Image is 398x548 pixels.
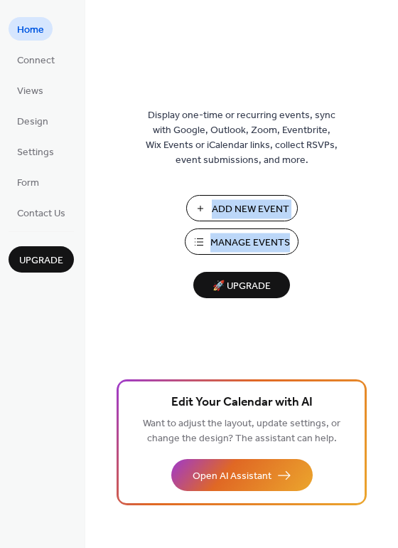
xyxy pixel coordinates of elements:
a: Views [9,78,52,102]
span: Contact Us [17,206,65,221]
a: Home [9,17,53,41]
a: Design [9,109,57,132]
a: Settings [9,139,63,163]
button: Manage Events [185,228,298,255]
span: Form [17,176,39,191]
span: Connect [17,53,55,68]
span: Design [17,115,48,130]
span: Settings [17,145,54,160]
span: Manage Events [210,236,290,251]
span: Want to adjust the layout, update settings, or change the design? The assistant can help. [143,414,340,448]
a: Contact Us [9,201,74,224]
button: Upgrade [9,246,74,273]
span: Upgrade [19,253,63,268]
span: Home [17,23,44,38]
a: Connect [9,48,63,71]
button: Open AI Assistant [171,459,313,491]
span: Edit Your Calendar with AI [171,393,313,413]
span: Views [17,84,43,99]
span: Display one-time or recurring events, sync with Google, Outlook, Zoom, Eventbrite, Wix Events or ... [146,108,338,168]
span: 🚀 Upgrade [202,277,281,296]
button: 🚀 Upgrade [193,272,290,298]
span: Add New Event [212,202,289,217]
a: Form [9,170,48,194]
button: Add New Event [186,195,298,221]
span: Open AI Assistant [193,469,271,484]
